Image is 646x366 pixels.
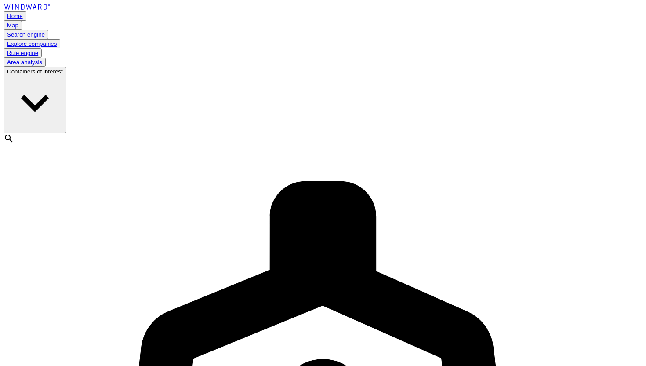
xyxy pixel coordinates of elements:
a: Rule engine [7,50,38,56]
button: Explore companies [4,39,60,48]
iframe: Chat [609,326,639,359]
a: Home [7,13,23,19]
button: Rule engine [4,48,42,58]
button: Containers of interest [4,67,66,133]
a: Explore companies [7,40,57,47]
a: Map [7,22,18,29]
button: Search engine [4,30,48,39]
a: Area analysis [7,59,42,66]
span: Containers of interest [7,68,63,132]
a: Search engine [7,31,45,38]
button: Map [4,21,22,30]
button: Home [4,11,26,21]
button: Area analysis [4,58,46,67]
